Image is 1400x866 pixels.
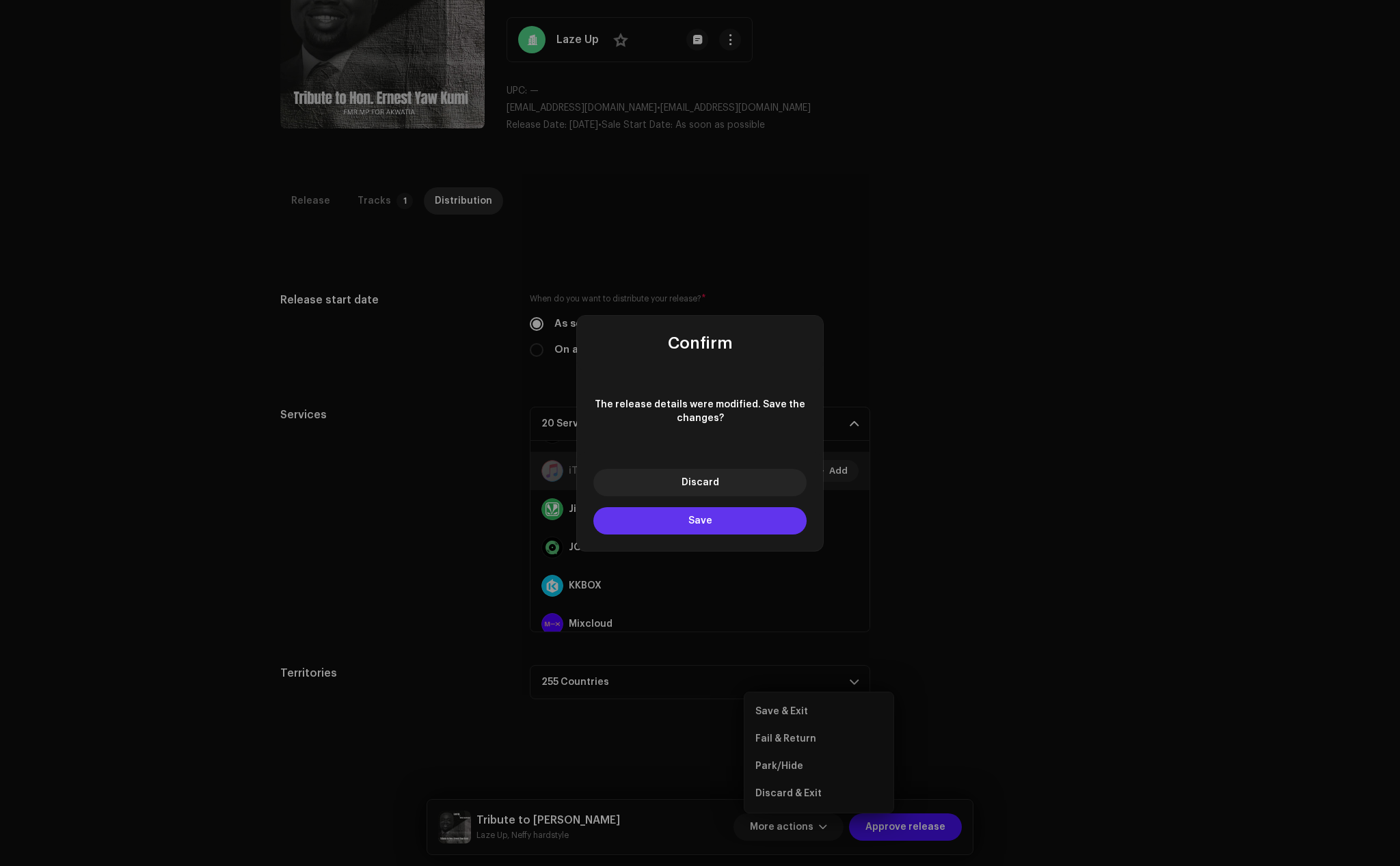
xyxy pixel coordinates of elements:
[593,469,807,496] button: Discard
[593,507,807,535] button: Save
[593,398,807,425] span: The release details were modified. Save the changes?
[688,516,712,526] span: Save
[668,335,733,351] span: Confirm
[682,478,719,487] span: Discard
